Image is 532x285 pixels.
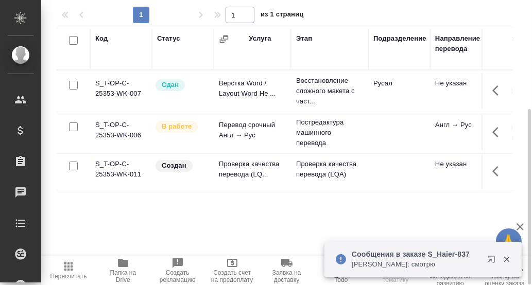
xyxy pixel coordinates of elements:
[314,256,368,285] button: Добавить Todo
[90,73,152,109] td: S_T-OP-C-25353-WK-007
[95,33,108,44] div: Код
[435,33,487,54] div: Направление перевода
[430,73,492,109] td: Не указан
[368,73,430,109] td: Русал
[157,33,180,44] div: Статус
[96,256,150,285] button: Папка на Drive
[205,256,260,285] button: Создать счет на предоплату
[500,230,518,252] span: 🙏
[373,33,426,44] div: Подразделение
[496,255,517,264] button: Закрыть
[214,154,291,190] td: Проверка качества перевода (LQ...
[266,269,308,283] span: Заявка на доставку
[296,33,312,44] div: Этап
[162,121,192,132] p: В работе
[162,80,179,90] p: Сдан
[352,259,480,270] p: [PERSON_NAME]: смотрю
[211,269,253,283] span: Создать счет на предоплату
[486,159,511,184] button: Здесь прячутся важные кнопки
[214,73,291,109] td: Верстка Word / Layout Word Не ...
[155,78,209,92] div: Менеджер проверил работу исполнителя, передает ее на следующий этап
[41,256,96,285] button: Пересчитать
[430,154,492,190] td: Не указан
[219,34,229,44] button: Сгруппировать
[296,76,363,106] p: Восстановление сложного макета с част...
[486,78,511,103] button: Здесь прячутся важные кнопки
[430,115,492,151] td: Англ → Рус
[162,161,186,171] p: Создан
[50,273,87,280] span: Пересчитать
[296,159,363,180] p: Проверка качества перевода (LQA)
[249,33,271,44] div: Услуга
[155,120,209,134] div: Исполнитель выполняет работу
[320,269,362,283] span: Добавить Todo
[150,256,205,285] button: Создать рекламацию
[352,249,480,259] p: Сообщения в заказе S_Haier-837
[102,269,144,283] span: Папка на Drive
[496,228,522,254] button: 🙏
[486,120,511,145] button: Здесь прячутся важные кнопки
[90,154,152,190] td: S_T-OP-C-25353-WK-011
[296,117,363,148] p: Постредактура машинного перевода
[261,8,304,23] span: из 1 страниц
[157,269,199,283] span: Создать рекламацию
[260,256,314,285] button: Заявка на доставку
[214,115,291,151] td: Перевод срочный Англ → Рус
[481,249,506,274] button: Открыть в новой вкладке
[90,115,152,151] td: S_T-OP-C-25353-WK-006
